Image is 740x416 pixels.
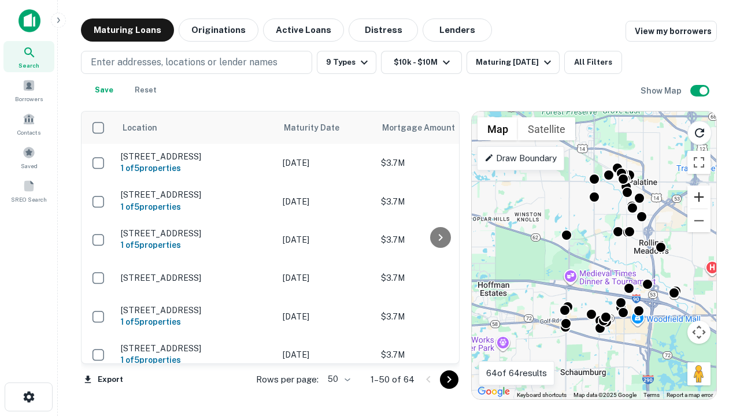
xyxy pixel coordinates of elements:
h6: 1 of 5 properties [121,162,271,174]
button: Show street map [478,117,518,140]
p: $3.7M [381,157,497,169]
a: Contacts [3,108,54,139]
p: Draw Boundary [484,151,557,165]
button: Go to next page [440,370,458,389]
p: [STREET_ADDRESS] [121,151,271,162]
div: Maturing [DATE] [476,55,554,69]
th: Maturity Date [277,112,375,144]
th: Mortgage Amount [375,112,502,144]
p: [STREET_ADDRESS] [121,273,271,283]
div: 0 0 [472,112,716,399]
p: [STREET_ADDRESS] [121,343,271,354]
span: Maturity Date [284,121,354,135]
a: Open this area in Google Maps (opens a new window) [475,384,513,399]
button: Show satellite imagery [518,117,575,140]
button: Reload search area [687,121,712,145]
button: Lenders [423,18,492,42]
button: Keyboard shortcuts [517,391,567,399]
button: 9 Types [317,51,376,74]
img: Google [475,384,513,399]
button: Zoom out [687,209,711,232]
span: Saved [21,161,38,170]
button: Originations [179,18,258,42]
p: Enter addresses, locations or lender names [91,55,277,69]
h6: 1 of 5 properties [121,200,271,213]
p: $3.7M [381,272,497,284]
th: Location [115,112,277,144]
a: View my borrowers [626,21,717,42]
span: Location [122,121,157,135]
button: Maturing [DATE] [467,51,560,74]
p: [DATE] [283,272,369,284]
iframe: Chat Widget [682,324,740,379]
button: Active Loans [263,18,344,42]
p: [DATE] [283,233,369,246]
button: $10k - $10M [381,51,462,74]
a: Search [3,41,54,72]
p: [STREET_ADDRESS] [121,305,271,315]
span: Search [18,61,39,70]
p: [STREET_ADDRESS] [121,228,271,239]
span: Contacts [17,128,40,137]
p: $3.7M [381,348,497,361]
button: Maturing Loans [81,18,174,42]
div: 50 [323,371,352,388]
a: Terms (opens in new tab) [643,392,660,398]
img: capitalize-icon.png [18,9,40,32]
p: Rows per page: [256,373,319,387]
h6: Show Map [641,84,683,97]
p: 1–50 of 64 [371,373,415,387]
button: Save your search to get updates of matches that match your search criteria. [86,79,123,102]
button: All Filters [564,51,622,74]
button: Enter addresses, locations or lender names [81,51,312,74]
button: Reset [127,79,164,102]
a: Report a map error [667,392,713,398]
p: [DATE] [283,310,369,323]
span: SREO Search [11,195,47,204]
p: [DATE] [283,348,369,361]
span: Mortgage Amount [382,121,470,135]
p: [DATE] [283,157,369,169]
a: SREO Search [3,175,54,206]
span: Map data ©2025 Google [573,392,637,398]
button: Distress [349,18,418,42]
h6: 1 of 5 properties [121,239,271,251]
button: Export [81,371,126,388]
a: Saved [3,142,54,173]
p: 64 of 64 results [486,366,547,380]
p: $3.7M [381,233,497,246]
button: Zoom in [687,185,711,209]
h6: 1 of 5 properties [121,315,271,328]
p: [DATE] [283,195,369,208]
p: $3.7M [381,310,497,323]
a: Borrowers [3,75,54,106]
span: Borrowers [15,94,43,103]
button: Toggle fullscreen view [687,151,711,174]
h6: 1 of 5 properties [121,354,271,366]
button: Map camera controls [687,321,711,344]
p: [STREET_ADDRESS] [121,190,271,200]
p: $3.7M [381,195,497,208]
